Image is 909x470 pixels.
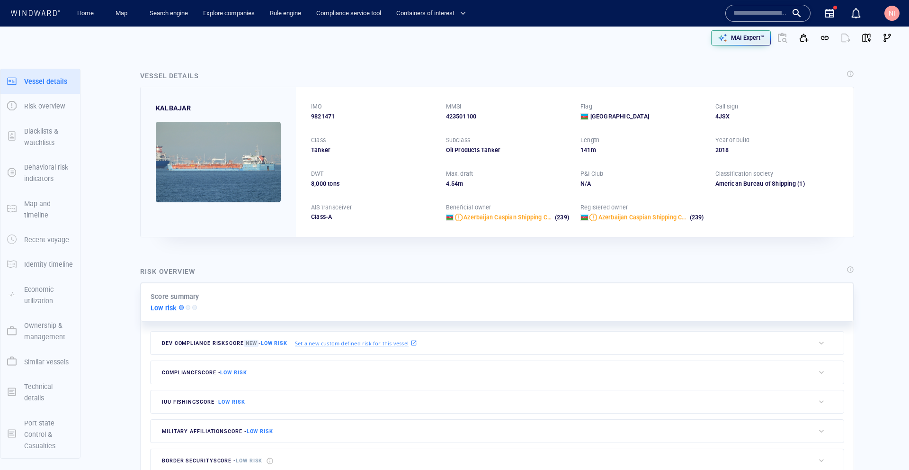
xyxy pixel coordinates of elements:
button: Similar vessels [0,350,80,374]
span: Low risk [236,458,262,464]
a: Azerbaijan Caspian Shipping CJSC (ASCO) (239) [463,213,569,222]
a: Vessel details [0,76,80,85]
a: Economic utilization [0,290,80,299]
button: Map and timeline [0,191,80,228]
p: Similar vessels [24,356,69,368]
button: Add to vessel list [793,27,814,48]
div: 2018 [715,146,839,154]
div: American Bureau of Shipping [715,180,796,188]
a: Map [112,5,134,22]
span: Class-A [311,213,332,220]
button: Identity timeline [0,252,80,277]
span: 54 [451,180,458,187]
span: m [591,146,596,154]
button: MAI Expert™ [711,30,771,45]
a: Home [73,5,98,22]
span: New [244,340,258,347]
p: Recent voyage [24,234,69,245]
div: 8,000 tons [311,180,435,188]
button: Technical details [0,374,80,411]
span: 4 [446,180,449,187]
button: Risk overview [0,94,80,118]
p: Flag [580,102,592,111]
p: Year of build [715,136,750,145]
p: Low risk [151,302,177,314]
button: Get link [814,27,835,48]
p: IMO [311,102,322,111]
a: Identity timeline [0,260,80,269]
iframe: Chat [869,427,902,463]
span: Low risk [247,428,273,434]
div: KALBAJAR [156,102,191,114]
span: Low risk [218,399,245,405]
button: Behavioral risk indicators [0,155,80,191]
div: Oil Products Tanker [446,146,570,154]
span: compliance score - [162,370,247,376]
span: military affiliation score - [162,428,273,434]
span: border security score - [162,458,262,464]
p: Map and timeline [24,198,73,221]
div: Notification center [850,8,862,19]
a: Similar vessels [0,357,80,366]
p: Beneficial owner [446,203,491,212]
p: Class [311,136,326,145]
p: Score summary [151,291,199,302]
button: Blacklists & watchlists [0,119,80,155]
div: 423501100 [446,112,570,121]
a: Set a new custom defined risk for this vessel [295,338,417,348]
div: Tanker [311,146,435,154]
p: MMSI [446,102,462,111]
p: AIS transceiver [311,203,352,212]
a: Ownership & management [0,326,80,335]
div: N/A [580,180,704,188]
p: Behavioral risk indicators [24,162,73,185]
span: 9821471 [311,112,335,121]
p: P&I Club [580,170,604,178]
img: 5fe516b805ee732c25a51124_0 [156,122,281,202]
button: Rule engine [266,5,305,22]
span: m [458,180,463,187]
button: View on map [856,27,877,48]
a: Behavioral risk indicators [0,168,80,177]
span: . [449,180,451,187]
button: Recent voyage [0,227,80,252]
span: 141 [580,146,591,154]
button: Visual Link Analysis [877,27,898,48]
p: Classification society [715,170,773,178]
button: NI [882,4,901,23]
div: Risk overview [140,266,196,277]
button: Search engine [146,5,192,22]
button: Containers of interest [392,5,474,22]
p: DWT [311,170,324,178]
span: Containers of interest [396,8,466,19]
p: MAI Expert™ [731,34,764,42]
a: Technical details [0,387,80,396]
p: Registered owner [580,203,628,212]
p: Economic utilization [24,284,73,307]
div: 4JSX [715,112,839,121]
p: Length [580,136,599,145]
a: Risk overview [0,101,80,110]
a: Blacklists & watchlists [0,132,80,141]
span: Dev Compliance risk score - [162,340,287,347]
span: (239) [688,213,704,222]
span: Low risk [220,370,247,376]
span: IUU Fishing score - [162,399,245,405]
p: Subclass [446,136,471,145]
span: Azerbaijan Caspian Shipping CJSC (ASCO) [463,214,580,221]
p: Ownership & management [24,320,73,343]
div: Vessel details [140,70,199,81]
a: Compliance service tool [312,5,385,22]
p: Risk overview [24,100,65,112]
button: Ownership & management [0,313,80,350]
a: Azerbaijan Caspian Shipping CJSC (ASCO) (239) [598,213,704,222]
span: NI [889,9,895,17]
div: American Bureau of Shipping [715,180,839,188]
a: Explore companies [199,5,258,22]
p: Vessel details [24,76,67,87]
span: (239) [553,213,569,222]
a: Port state Control & Casualties [0,429,80,438]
